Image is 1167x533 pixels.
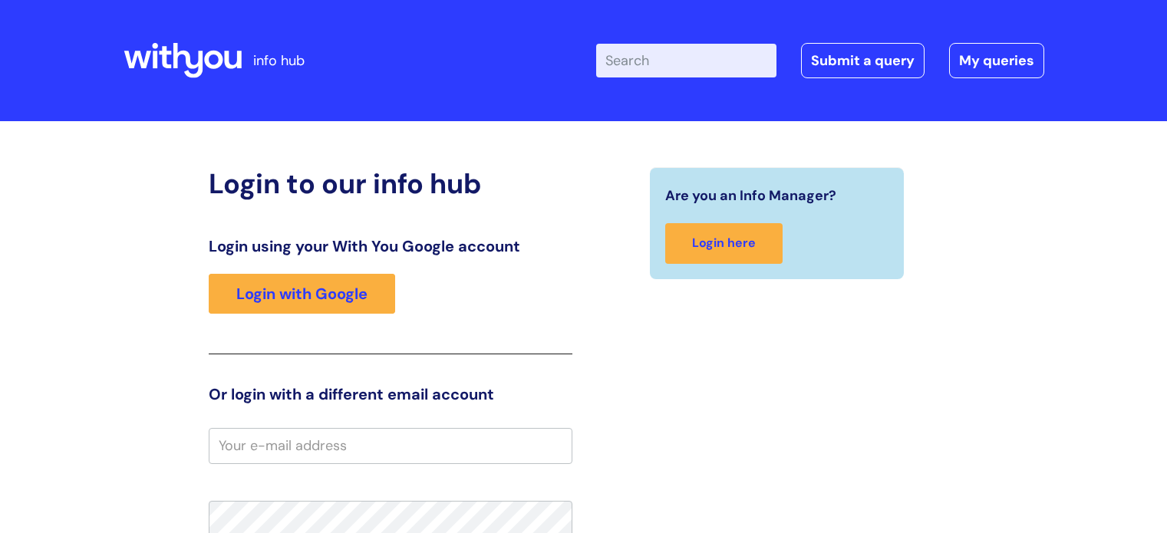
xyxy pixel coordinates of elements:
[209,385,572,403] h3: Or login with a different email account
[596,44,776,77] input: Search
[209,237,572,255] h3: Login using your With You Google account
[209,274,395,314] a: Login with Google
[209,428,572,463] input: Your e-mail address
[801,43,925,78] a: Submit a query
[209,167,572,200] h2: Login to our info hub
[949,43,1044,78] a: My queries
[665,183,836,208] span: Are you an Info Manager?
[665,223,783,264] a: Login here
[253,48,305,73] p: info hub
